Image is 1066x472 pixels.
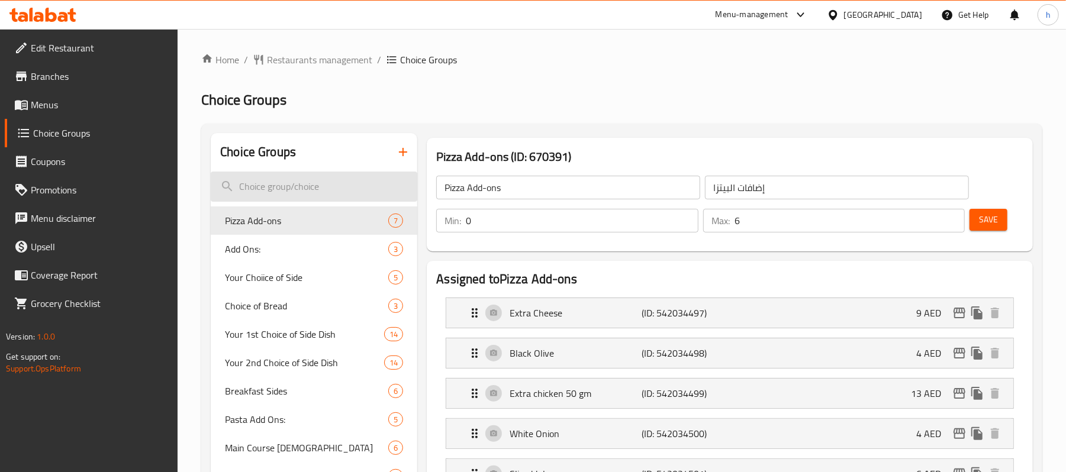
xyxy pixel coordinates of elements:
div: Expand [446,379,1013,408]
span: Choice Groups [400,53,457,67]
a: Branches [5,62,178,90]
p: (ID: 542034497) [642,306,730,320]
a: Coverage Report [5,261,178,289]
p: (ID: 542034500) [642,426,730,441]
span: Grocery Checklist [31,296,169,311]
span: Coverage Report [31,268,169,282]
span: 7 [389,215,402,227]
span: Upsell [31,240,169,254]
span: Promotions [31,183,169,197]
p: 13 AED [911,386,951,400]
a: Grocery Checklist [5,289,178,318]
button: edit [951,425,968,442]
p: (ID: 542034498) [642,346,730,360]
div: Choices [388,214,403,228]
li: Expand [436,373,1023,413]
div: Expand [446,338,1013,368]
div: Choices [384,327,403,341]
button: duplicate [968,384,986,402]
div: Expand [446,419,1013,448]
span: Get support on: [6,349,60,364]
a: Choice Groups [5,119,178,147]
button: edit [951,344,968,362]
div: Choices [388,384,403,398]
span: Your 1st Choice of Side Dish [225,327,384,341]
p: Black Olive [510,346,642,360]
p: Min: [445,214,461,228]
div: Expand [446,298,1013,328]
a: Menu disclaimer [5,204,178,232]
div: Add Ons:3 [211,235,417,263]
a: Promotions [5,176,178,204]
span: Menu disclaimer [31,211,169,225]
span: Add Ons: [225,242,388,256]
a: Upsell [5,232,178,261]
h2: Assigned to Pizza Add-ons [436,270,1023,288]
p: 4 AED [916,346,951,360]
nav: breadcrumb [201,53,1042,67]
div: Pizza Add-ons7 [211,206,417,235]
a: Coupons [5,147,178,176]
span: Save [979,212,998,227]
a: Edit Restaurant [5,34,178,62]
span: Your Choiice of Side [225,270,388,285]
button: delete [986,344,1004,362]
span: Pizza Add-ons [225,214,388,228]
button: duplicate [968,425,986,442]
a: Menus [5,90,178,119]
span: 3 [389,300,402,312]
div: Choices [388,242,403,256]
a: Home [201,53,239,67]
span: Choice of Bread [225,299,388,313]
span: 3 [389,244,402,255]
div: Menu-management [716,8,788,22]
div: Choices [388,412,403,426]
span: Coupons [31,154,169,169]
span: Pasta Add Ons: [225,412,388,426]
div: [GEOGRAPHIC_DATA] [844,8,922,21]
div: Main Course [DEMOGRAPHIC_DATA]6 [211,434,417,462]
div: Choices [388,441,403,455]
button: edit [951,384,968,402]
p: Extra chicken 50 gm [510,386,642,400]
p: White Onion [510,426,642,441]
a: Support.OpsPlatform [6,361,81,376]
button: edit [951,304,968,322]
li: / [377,53,381,67]
p: 9 AED [916,306,951,320]
p: (ID: 542034499) [642,386,730,400]
div: Your 1st Choice of Side Dish14 [211,320,417,348]
span: Choice Groups [33,126,169,140]
div: Choice of Bread3 [211,292,417,320]
button: duplicate [968,344,986,362]
span: Menus [31,98,169,112]
input: search [211,172,417,202]
button: delete [986,425,1004,442]
li: Expand [436,413,1023,454]
span: 5 [389,272,402,283]
span: 1.0.0 [37,329,55,344]
div: Pasta Add Ons:5 [211,405,417,434]
a: Restaurants management [253,53,372,67]
div: Your 2nd Choice of Side Dish14 [211,348,417,377]
div: Your Choiice of Side5 [211,263,417,292]
span: Branches [31,69,169,83]
h3: Pizza Add-ons (ID: 670391) [436,147,1023,166]
li: Expand [436,293,1023,333]
span: 14 [385,357,402,368]
div: Breakfast Sides6 [211,377,417,405]
div: Choices [384,355,403,370]
span: Version: [6,329,35,344]
span: 6 [389,442,402,454]
span: Your 2nd Choice of Side Dish [225,355,384,370]
button: duplicate [968,304,986,322]
li: Expand [436,333,1023,373]
span: Main Course [DEMOGRAPHIC_DATA] [225,441,388,455]
p: Max: [711,214,730,228]
span: 14 [385,329,402,340]
h2: Choice Groups [220,143,296,161]
span: Breakfast Sides [225,384,388,398]
span: h [1046,8,1051,21]
span: 5 [389,414,402,425]
button: delete [986,384,1004,402]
